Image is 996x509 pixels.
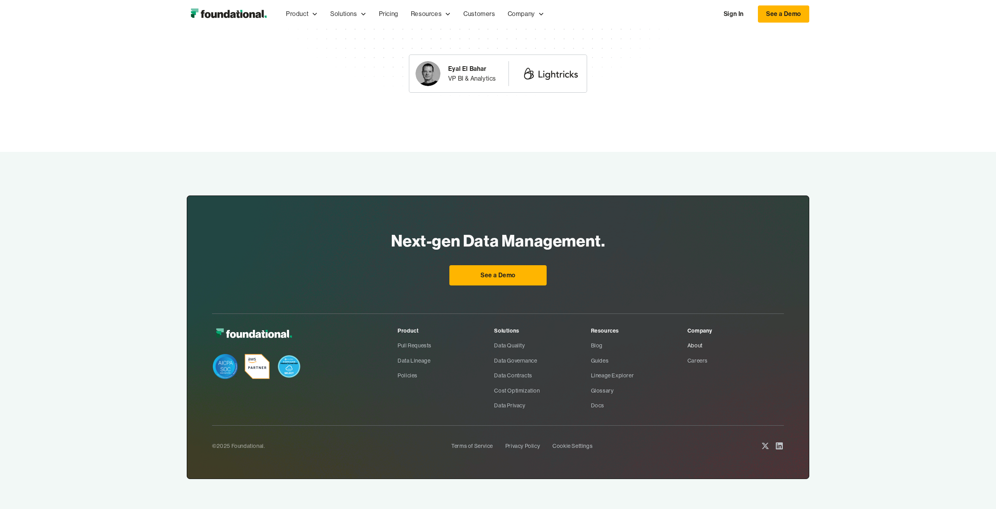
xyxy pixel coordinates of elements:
[212,326,296,342] img: Foundational Logo White
[405,1,457,27] div: Resources
[187,6,270,22] img: Foundational Logo
[448,64,496,74] div: Eyal El Bahar
[716,6,752,22] a: Sign In
[391,229,605,253] h2: Next-gen Data Management.
[448,74,496,84] div: VP BI & Analytics
[687,326,784,335] div: Company
[330,9,357,19] div: Solutions
[505,439,540,453] a: Privacy Policy
[213,354,238,379] img: SOC Badge
[687,353,784,368] a: Careers
[398,368,494,383] a: Policies
[398,326,494,335] div: Product
[494,398,591,413] a: Data Privacy
[508,9,535,19] div: Company
[687,338,784,353] a: About
[324,1,372,27] div: Solutions
[373,1,405,27] a: Pricing
[451,439,493,453] a: Terms of Service
[591,338,687,353] a: Blog
[494,368,591,383] a: Data Contracts
[212,442,445,450] div: ©2025 Foundational.
[494,326,591,335] div: Solutions
[758,5,809,23] a: See a Demo
[591,326,687,335] div: Resources
[494,353,591,368] a: Data Governance
[494,338,591,353] a: Data Quality
[591,368,687,383] a: Lineage Explorer
[494,383,591,398] a: Cost Optimization
[187,6,270,22] a: home
[591,353,687,368] a: Guides
[502,1,551,27] div: Company
[552,439,593,453] a: Cookie Settings
[398,338,494,353] a: Pull Requests
[398,353,494,368] a: Data Lineage
[521,63,580,85] img: Lightricks Logo
[591,383,687,398] a: Glossary
[457,1,501,27] a: Customers
[286,9,309,19] div: Product
[411,9,442,19] div: Resources
[416,61,440,86] img: Eyal El Bahar Photo
[591,398,687,413] a: Docs
[280,1,324,27] div: Product
[449,265,547,285] a: See a Demo
[856,419,996,509] iframe: Chat Widget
